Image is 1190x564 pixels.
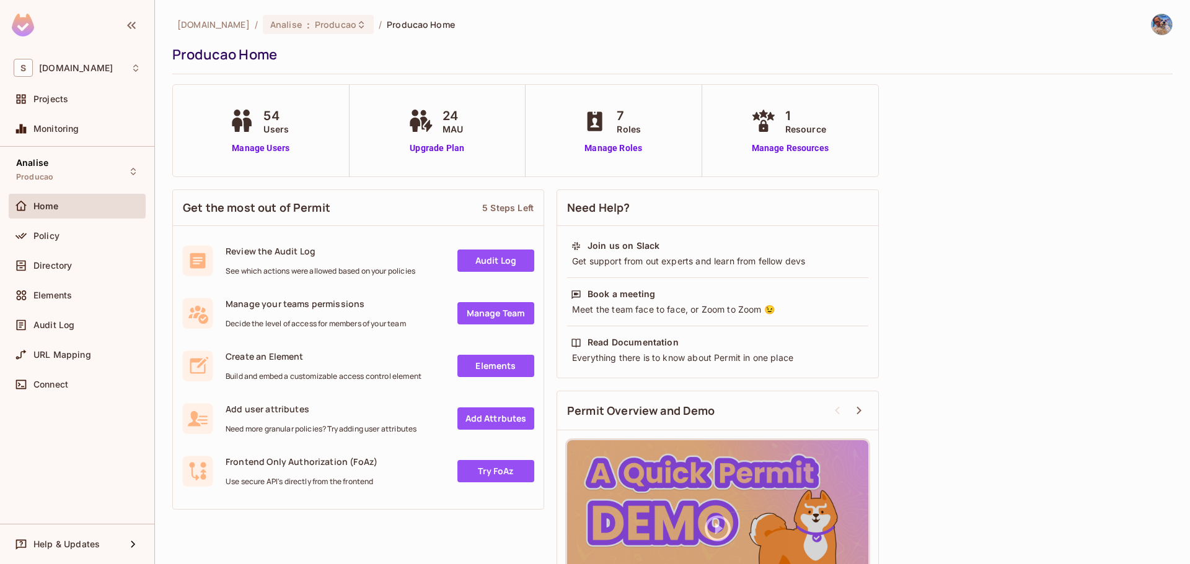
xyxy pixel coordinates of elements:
span: Create an Element [226,350,421,362]
span: Frontend Only Authorization (FoAz) [226,456,377,467]
span: Elements [33,290,72,300]
li: / [255,19,258,30]
span: Permit Overview and Demo [567,403,715,419]
span: Help & Updates [33,539,100,549]
img: SReyMgAAAABJRU5ErkJggg== [12,14,34,37]
div: Everything there is to know about Permit in one place [571,352,865,364]
span: Policy [33,231,59,241]
span: Resource [785,123,826,136]
a: Elements [457,355,534,377]
span: Need more granular policies? Try adding user attributes [226,424,416,434]
span: Connect [33,380,68,389]
span: Producao Home [387,19,455,30]
span: Analise [16,158,48,168]
div: Join us on Slack [588,240,659,252]
span: Users [263,123,289,136]
div: Read Documentation [588,336,679,349]
span: Projects [33,94,68,104]
span: Producao [16,172,53,182]
div: Producao Home [172,45,1166,64]
span: : [306,20,311,30]
div: 5 Steps Left [482,202,534,214]
span: Workspace: sulamerica.com.br [39,63,113,73]
span: Directory [33,261,72,271]
span: Get the most out of Permit [183,200,330,215]
span: 54 [263,106,289,125]
span: Manage your teams permissions [226,298,406,310]
li: / [379,19,382,30]
span: Need Help? [567,200,630,215]
div: Meet the team face to face, or Zoom to Zoom 😉 [571,303,865,316]
span: Review the Audit Log [226,245,415,257]
span: Producao [315,19,356,30]
span: Analise [270,19,302,30]
span: See which actions were allowed based on your policies [226,266,415,276]
a: Audit Log [457,249,534,272]
a: Try FoAz [457,460,534,482]
span: Use secure API's directly from the frontend [226,477,377,487]
span: Roles [617,123,641,136]
span: S [14,59,33,77]
span: Monitoring [33,124,79,134]
span: 24 [443,106,463,125]
span: Home [33,201,59,211]
span: 7 [617,106,641,125]
span: Decide the level of access for members of your team [226,319,406,329]
a: Manage Team [457,302,534,324]
span: 1 [785,106,826,125]
span: URL Mapping [33,350,91,360]
span: Add user attributes [226,403,416,415]
a: Manage Resources [748,142,832,155]
span: MAU [443,123,463,136]
span: Audit Log [33,320,74,330]
a: Manage Roles [580,142,647,155]
div: Book a meeting [588,288,655,300]
a: Upgrade Plan [405,142,469,155]
img: Rai Santos [1152,14,1172,35]
a: Manage Users [226,142,295,155]
a: Add Attrbutes [457,407,534,430]
span: Build and embed a customizable access control element [226,371,421,381]
span: the active workspace [177,19,250,30]
div: Get support from out experts and learn from fellow devs [571,255,865,267]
